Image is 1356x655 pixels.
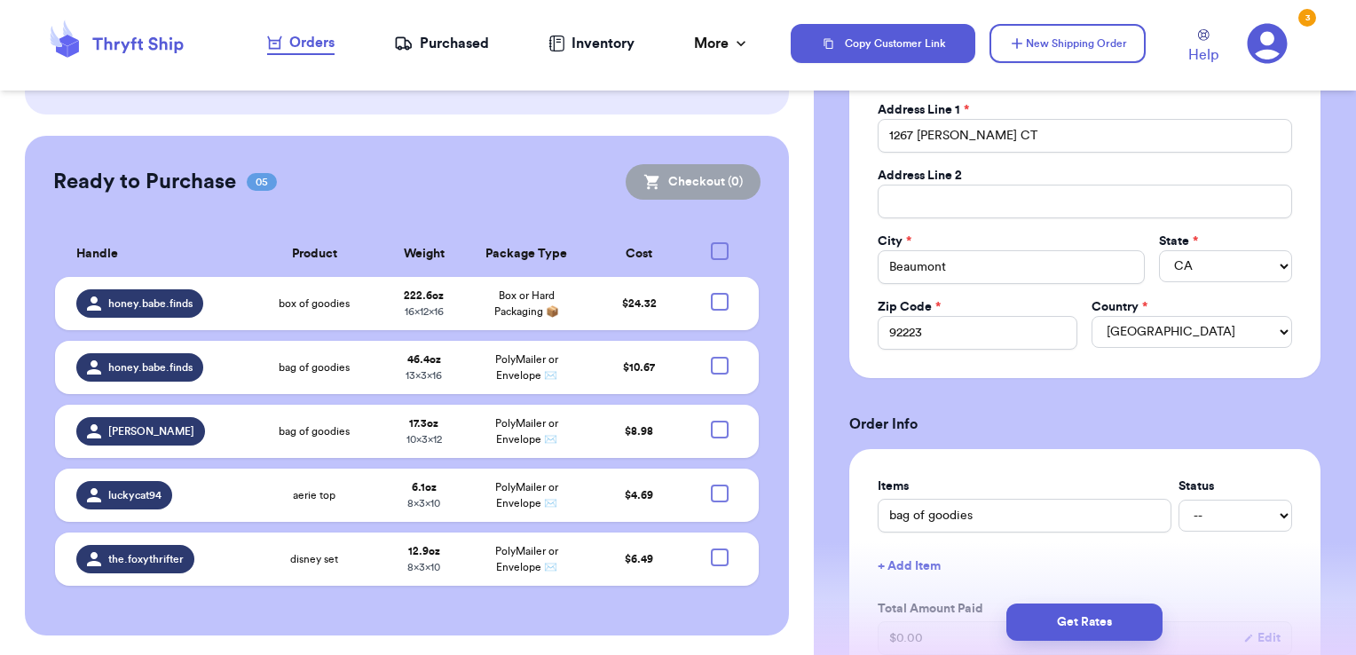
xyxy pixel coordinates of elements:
[626,164,761,200] button: Checkout (0)
[293,488,335,502] span: aerie top
[878,298,941,316] label: Zip Code
[406,434,442,445] span: 10 x 3 x 12
[878,477,1171,495] label: Items
[407,562,440,572] span: 8 x 3 x 10
[871,547,1299,586] button: + Add Item
[588,232,691,277] th: Cost
[495,418,558,445] span: PolyMailer or Envelope ✉️
[1298,9,1316,27] div: 3
[247,173,277,191] span: 05
[1159,233,1198,250] label: State
[405,306,444,317] span: 16 x 12 x 16
[548,33,635,54] a: Inventory
[53,168,236,196] h2: Ready to Purchase
[279,296,350,311] span: box of goodies
[495,482,558,509] span: PolyMailer or Envelope ✉️
[623,362,655,373] span: $ 10.67
[279,360,350,375] span: bag of goodies
[791,24,975,63] button: Copy Customer Link
[267,32,335,53] div: Orders
[1092,298,1147,316] label: Country
[625,554,653,564] span: $ 6.49
[108,296,193,311] span: honey.babe.finds
[409,418,438,429] strong: 17.3 oz
[1188,44,1218,66] span: Help
[290,552,338,566] span: disney set
[108,424,194,438] span: [PERSON_NAME]
[267,32,335,55] a: Orders
[108,488,162,502] span: luckycat94
[1179,477,1292,495] label: Status
[394,33,489,54] a: Purchased
[1247,23,1288,64] a: 3
[382,232,464,277] th: Weight
[495,546,558,572] span: PolyMailer or Envelope ✉️
[878,101,969,119] label: Address Line 1
[495,354,558,381] span: PolyMailer or Envelope ✉️
[694,33,750,54] div: More
[494,290,559,317] span: Box or Hard Packaging 📦
[108,552,184,566] span: the.foxythrifter
[404,290,444,301] strong: 222.6 oz
[406,370,442,381] span: 13 x 3 x 16
[279,424,350,438] span: bag of goodies
[407,498,440,509] span: 8 x 3 x 10
[849,414,1321,435] h3: Order Info
[412,482,437,493] strong: 6.1 oz
[1188,29,1218,66] a: Help
[246,232,382,277] th: Product
[625,426,653,437] span: $ 8.98
[989,24,1146,63] button: New Shipping Order
[878,167,962,185] label: Address Line 2
[108,360,193,375] span: honey.babe.finds
[407,354,441,365] strong: 46.4 oz
[625,490,653,501] span: $ 4.69
[622,298,657,309] span: $ 24.32
[878,233,911,250] label: City
[76,245,118,264] span: Handle
[408,546,440,556] strong: 12.9 oz
[1006,604,1163,641] button: Get Rates
[465,232,588,277] th: Package Type
[878,316,1078,350] input: 12345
